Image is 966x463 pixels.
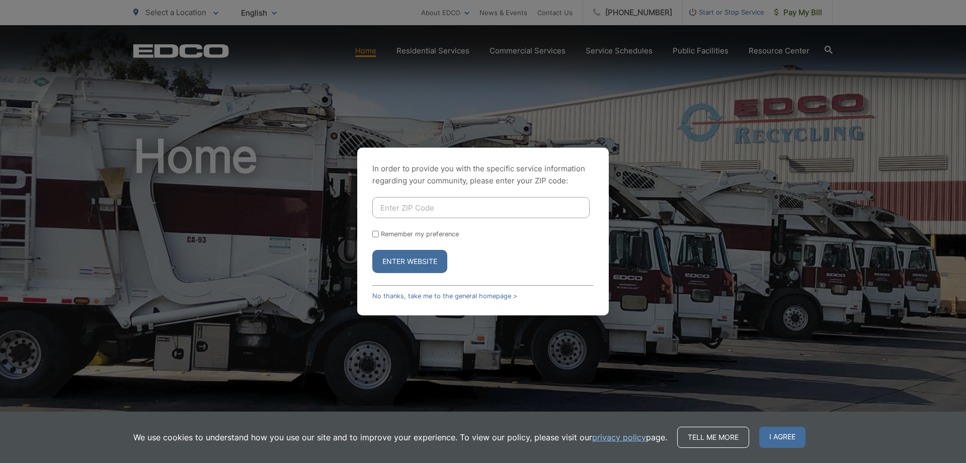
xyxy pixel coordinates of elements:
[381,230,459,238] label: Remember my preference
[133,431,667,443] p: We use cookies to understand how you use our site and to improve your experience. To view our pol...
[372,197,590,218] input: Enter ZIP Code
[677,427,749,448] a: Tell me more
[372,163,594,187] p: In order to provide you with the specific service information regarding your community, please en...
[592,431,646,443] a: privacy policy
[759,427,806,448] span: I agree
[372,250,447,273] button: Enter Website
[372,292,517,300] a: No thanks, take me to the general homepage >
